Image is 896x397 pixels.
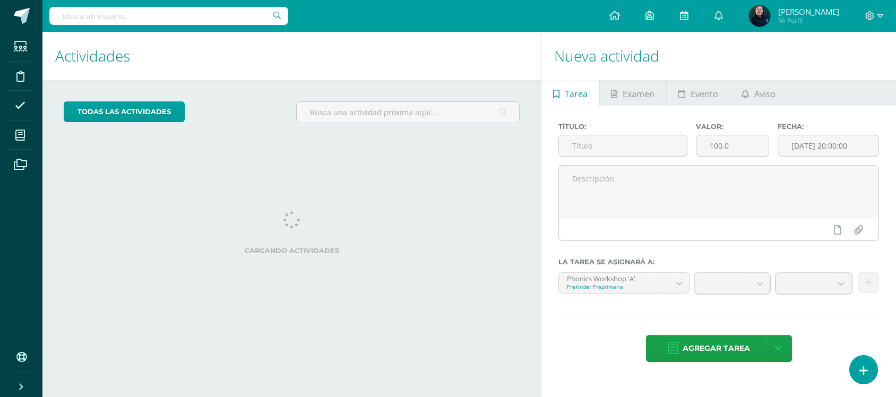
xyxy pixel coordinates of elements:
[55,32,528,80] h1: Actividades
[297,102,520,123] input: Busca una actividad próxima aquí...
[754,81,776,107] span: Aviso
[696,123,770,131] label: Valor:
[559,135,686,156] input: Título
[667,80,730,106] a: Evento
[600,80,666,106] a: Examen
[567,283,661,290] div: Prekinder Preprimaria
[558,258,879,266] label: La tarea se asignará a:
[696,135,769,156] input: Puntos máximos
[64,101,185,122] a: todas las Actividades
[64,247,520,255] label: Cargando actividades
[778,135,878,156] input: Fecha de entrega
[623,81,654,107] span: Examen
[565,81,588,107] span: Tarea
[554,32,883,80] h1: Nueva actividad
[49,7,288,25] input: Busca un usuario...
[541,80,599,106] a: Tarea
[558,123,687,131] label: Título:
[730,80,787,106] a: Aviso
[778,6,839,17] span: [PERSON_NAME]
[559,273,689,293] a: Phonics Workshop 'A'Prekinder Preprimaria
[778,16,839,25] span: Mi Perfil
[691,81,718,107] span: Evento
[567,273,661,283] div: Phonics Workshop 'A'
[683,335,750,361] span: Agregar tarea
[749,5,770,27] img: 025a7cf4a908f3c26f6a181e68158fd9.png
[778,123,879,131] label: Fecha:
